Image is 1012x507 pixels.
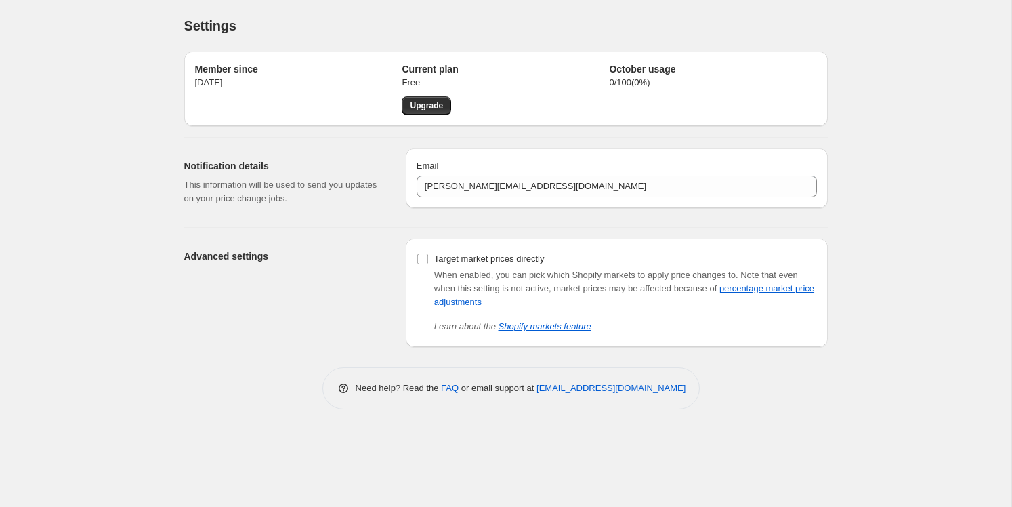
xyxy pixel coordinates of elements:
[441,383,459,393] a: FAQ
[410,100,443,111] span: Upgrade
[184,18,236,33] span: Settings
[402,76,609,89] p: Free
[459,383,536,393] span: or email support at
[402,96,451,115] a: Upgrade
[434,270,738,280] span: When enabled, you can pick which Shopify markets to apply price changes to.
[184,159,384,173] h2: Notification details
[184,178,384,205] p: This information will be used to send you updates on your price change jobs.
[609,62,816,76] h2: October usage
[195,76,402,89] p: [DATE]
[434,321,591,331] i: Learn about the
[417,161,439,171] span: Email
[195,62,402,76] h2: Member since
[609,76,816,89] p: 0 / 100 ( 0 %)
[434,254,545,264] span: Target market prices directly
[536,383,686,393] a: [EMAIL_ADDRESS][DOMAIN_NAME]
[402,62,609,76] h2: Current plan
[184,249,384,263] h2: Advanced settings
[434,270,814,307] span: Note that even when this setting is not active, market prices may be affected because of
[499,321,591,331] a: Shopify markets feature
[356,383,442,393] span: Need help? Read the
